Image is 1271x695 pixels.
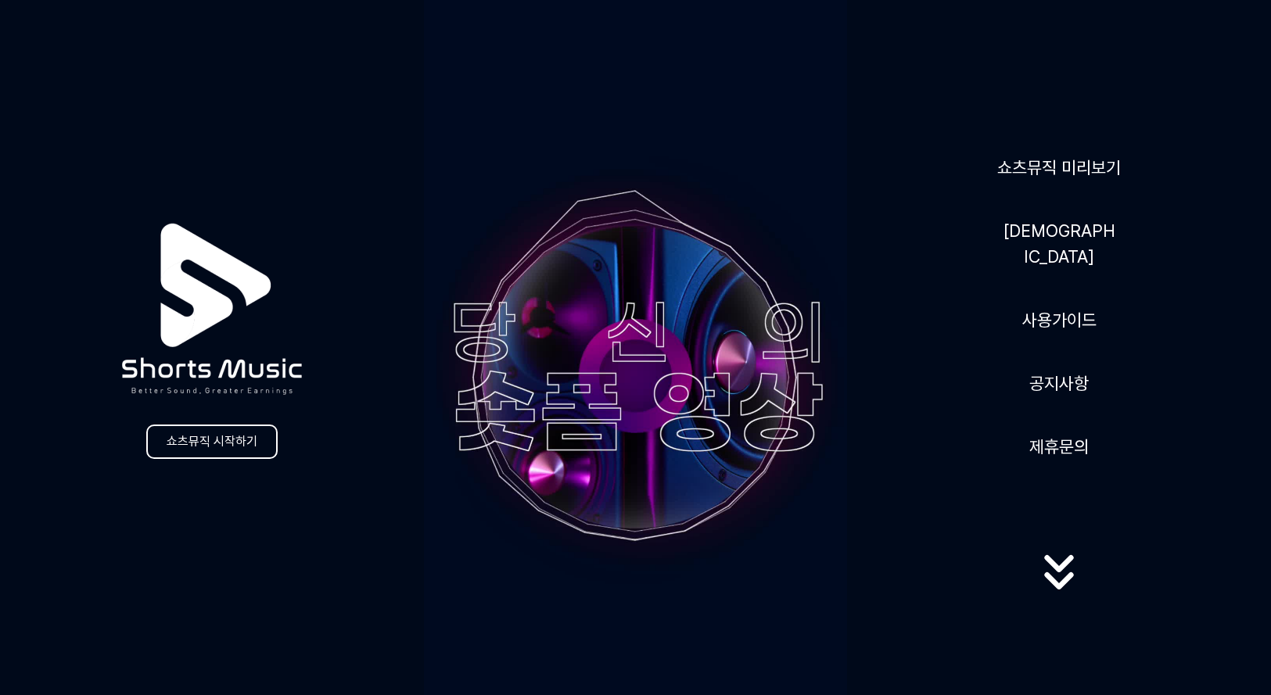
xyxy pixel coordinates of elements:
a: 사용가이드 [1016,301,1103,339]
img: logo [84,181,340,437]
a: 쇼츠뮤직 미리보기 [991,149,1127,187]
a: 쇼츠뮤직 시작하기 [146,425,278,459]
button: 제휴문의 [1023,428,1095,466]
a: 공지사항 [1023,364,1095,403]
a: [DEMOGRAPHIC_DATA] [996,212,1122,276]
